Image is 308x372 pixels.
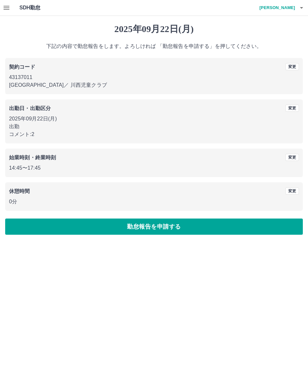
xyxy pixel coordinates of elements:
button: 変更 [285,105,299,112]
p: 14:45 〜 17:45 [9,164,299,172]
p: 43137011 [9,73,299,81]
b: 契約コード [9,64,35,70]
p: 出勤 [9,123,299,130]
h1: 2025年09月22日(月) [5,24,303,35]
p: 0分 [9,198,299,206]
b: 始業時刻・終業時刻 [9,155,56,160]
button: 変更 [285,187,299,195]
button: 変更 [285,154,299,161]
p: 2025年09月22日(月) [9,115,299,123]
button: 変更 [285,63,299,70]
p: コメント: 2 [9,130,299,138]
p: 下記の内容で勤怠報告をします。よろしければ 「勤怠報告を申請する」を押してください。 [5,42,303,50]
button: 勤怠報告を申請する [5,219,303,235]
b: 休憩時間 [9,188,30,194]
p: [GEOGRAPHIC_DATA] ／ 川西児童クラブ [9,81,299,89]
b: 出勤日・出勤区分 [9,106,51,111]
